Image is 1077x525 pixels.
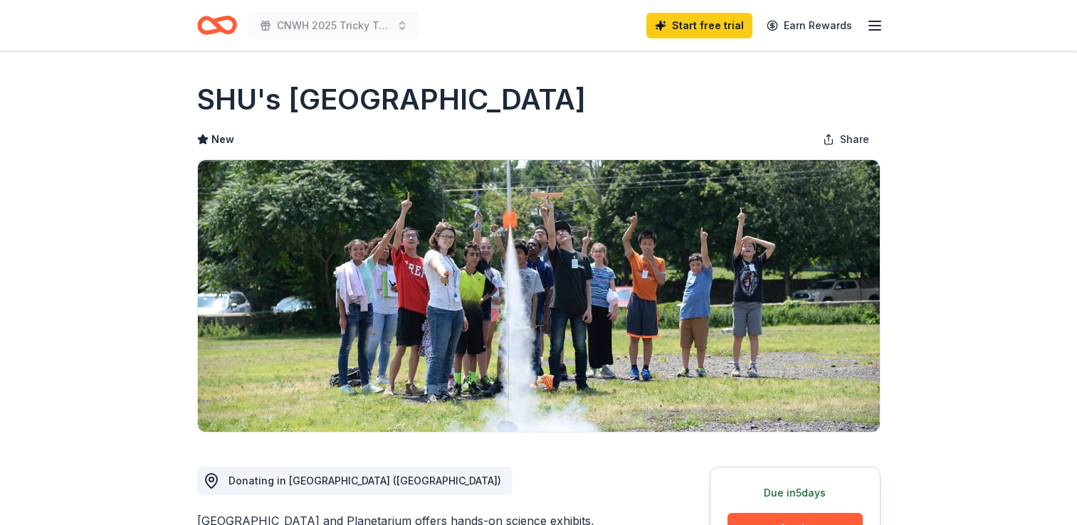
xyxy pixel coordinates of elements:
[198,160,880,432] img: Image for SHU's Discovery Science Center & Planetarium
[197,9,237,42] a: Home
[758,13,861,38] a: Earn Rewards
[811,125,881,154] button: Share
[840,131,869,148] span: Share
[727,484,863,502] div: Due in 5 days
[197,80,586,120] h1: SHU's [GEOGRAPHIC_DATA]
[211,131,234,148] span: New
[248,11,419,40] button: CNWH 2025 Tricky Tray Fundraiser
[277,17,391,34] span: CNWH 2025 Tricky Tray Fundraiser
[228,474,501,487] span: Donating in [GEOGRAPHIC_DATA] ([GEOGRAPHIC_DATA])
[646,13,752,38] a: Start free trial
